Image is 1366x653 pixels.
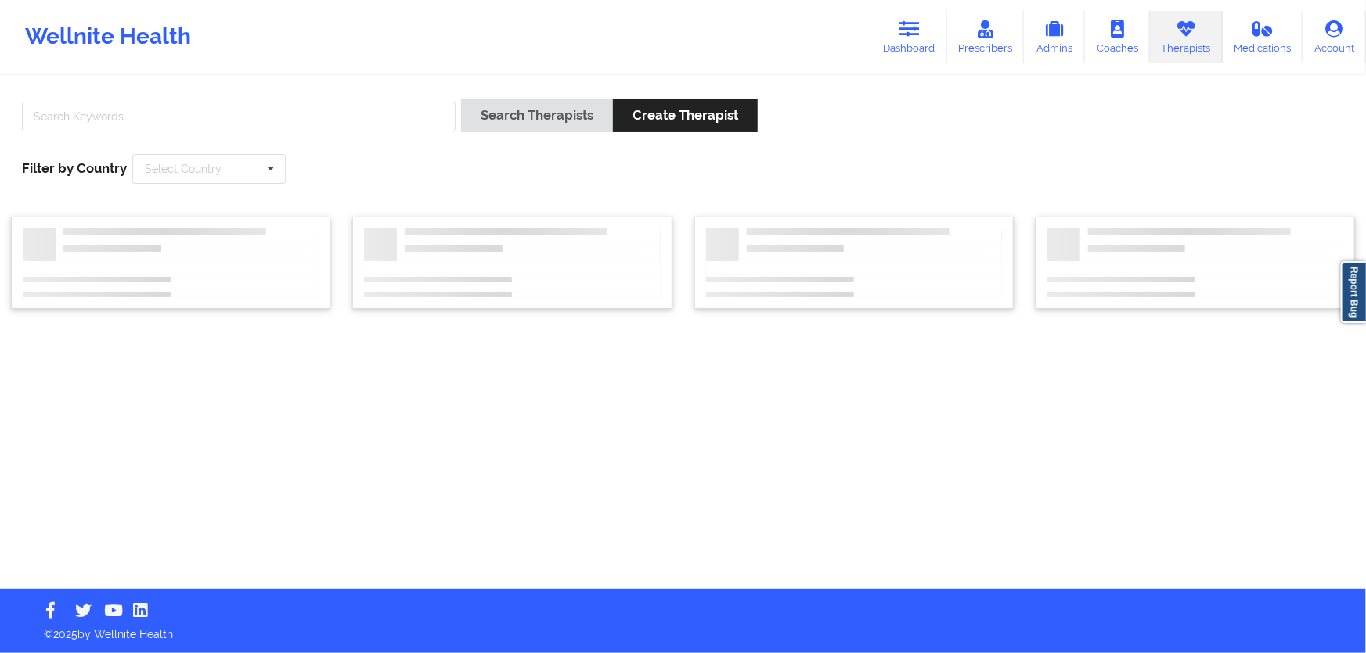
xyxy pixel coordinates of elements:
[461,99,613,132] button: Search Therapists
[1223,11,1303,63] a: Medications
[33,615,1333,642] p: © 2025 by Wellnite Health
[1024,11,1085,63] a: Admins
[1085,11,1150,63] a: Coaches
[145,163,222,174] div: Select Country
[947,11,1025,63] a: Prescribers
[613,99,758,132] button: Create Therapist
[22,160,127,176] span: Filter by Country
[1303,11,1366,63] a: Account
[872,11,947,63] a: Dashboard
[1150,11,1223,63] a: Therapists
[22,102,456,131] input: Search Keywords
[1341,261,1366,323] a: Report Bug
